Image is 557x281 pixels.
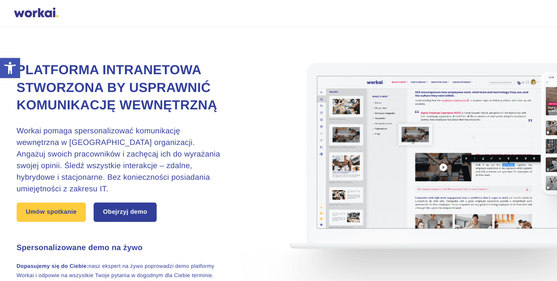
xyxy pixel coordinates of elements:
[17,263,89,269] strong: Dopasujemy się do Ciebie:
[17,244,143,252] strong: Spersonalizowane demo na żywo
[17,203,86,222] a: Umów spotkanie
[17,125,222,195] h3: Workai pomaga spersonalizować komunikację wewnętrzna w [GEOGRAPHIC_DATA] organizacji. Angażuj swo...
[94,203,156,222] a: Obejrzyj demo
[17,61,222,115] h1: Platforma intranetowa stworzona by usprawnić komunikację wewnętrzną
[17,261,222,280] p: nasz ekspert na żywo poprowadzi demo platformy Workai i odpowie na wszystkie Twoje pytania w dogo...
